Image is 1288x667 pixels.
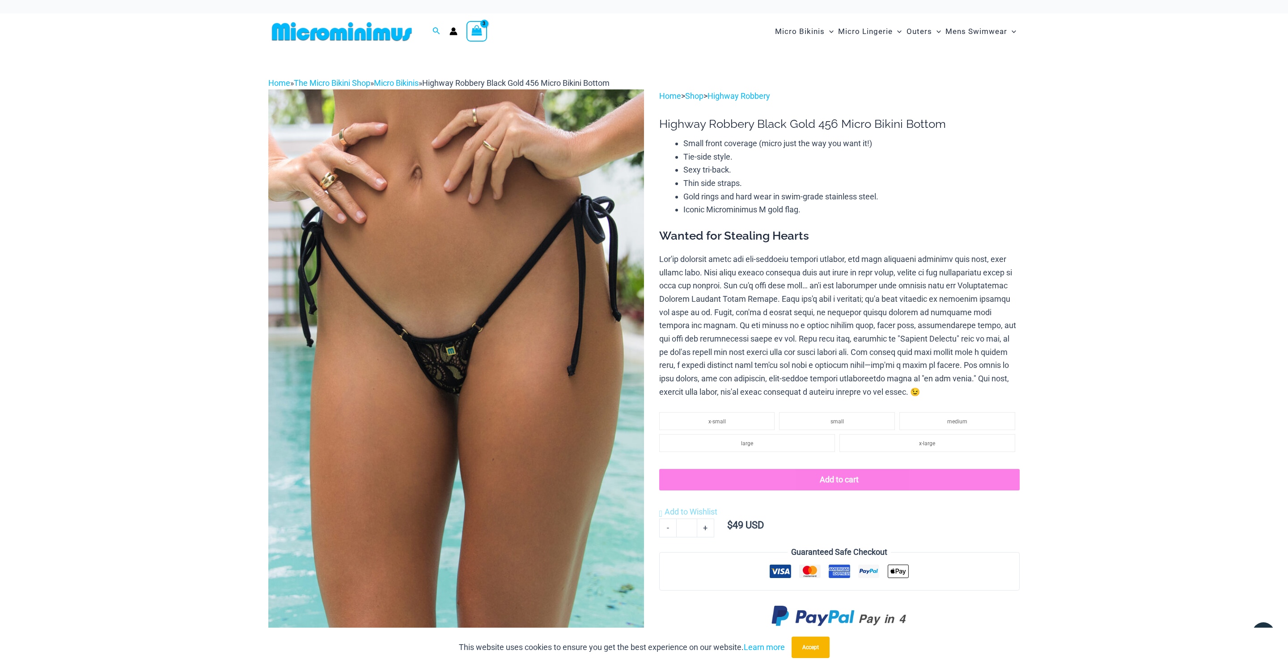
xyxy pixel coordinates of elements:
[659,228,1020,244] h3: Wanted for Stealing Hearts
[683,190,1020,203] li: Gold rings and hard wear in swim-grade stainless steel.
[907,20,932,43] span: Outers
[741,440,753,447] span: large
[1007,20,1016,43] span: Menu Toggle
[708,91,770,101] a: Highway Robbery
[659,91,681,101] a: Home
[459,641,785,654] p: This website uses cookies to ensure you get the best experience on our website.
[449,27,458,35] a: Account icon link
[659,89,1020,103] p: > >
[830,418,844,425] span: small
[771,17,1020,46] nav: Site Navigation
[836,18,904,45] a: Micro LingerieMenu ToggleMenu Toggle
[825,20,834,43] span: Menu Toggle
[268,89,644,653] img: Highway Robbery Black Gold 456 Micro
[947,418,967,425] span: medium
[374,78,419,88] a: Micro Bikinis
[683,203,1020,216] li: Iconic Microminimus M gold flag.
[932,20,941,43] span: Menu Toggle
[659,434,835,452] li: large
[899,412,1015,430] li: medium
[708,418,726,425] span: x-small
[838,20,893,43] span: Micro Lingerie
[676,519,697,537] input: Product quantity
[904,18,943,45] a: OutersMenu ToggleMenu Toggle
[268,78,290,88] a: Home
[659,253,1020,399] p: Lor'ip dolorsit ametc adi eli-seddoeiu tempori utlabor, etd magn aliquaeni adminimv quis nost, ex...
[466,21,487,42] a: View Shopping Cart, 3 items
[665,507,717,516] span: Add to Wishlist
[945,20,1007,43] span: Mens Swimwear
[697,519,714,537] a: +
[268,21,415,42] img: MM SHOP LOGO FLAT
[792,637,830,658] button: Accept
[659,469,1020,490] button: Add to cart
[943,18,1018,45] a: Mens SwimwearMenu ToggleMenu Toggle
[839,434,1015,452] li: x-large
[788,545,891,559] legend: Guaranteed Safe Checkout
[727,519,764,531] bdi: 49 USD
[685,91,703,101] a: Shop
[775,20,825,43] span: Micro Bikinis
[268,78,610,88] span: » » »
[659,519,676,537] a: -
[779,412,895,430] li: small
[744,642,785,652] a: Learn more
[683,177,1020,190] li: Thin side straps.
[683,137,1020,150] li: Small front coverage (micro just the way you want it!)
[683,163,1020,177] li: Sexy tri-back.
[919,440,935,447] span: x-large
[659,505,717,519] a: Add to Wishlist
[727,519,733,531] span: $
[294,78,370,88] a: The Micro Bikini Shop
[659,412,775,430] li: x-small
[659,117,1020,131] h1: Highway Robbery Black Gold 456 Micro Bikini Bottom
[893,20,902,43] span: Menu Toggle
[432,26,441,37] a: Search icon link
[422,78,610,88] span: Highway Robbery Black Gold 456 Micro Bikini Bottom
[773,18,836,45] a: Micro BikinisMenu ToggleMenu Toggle
[683,150,1020,164] li: Tie-side style.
